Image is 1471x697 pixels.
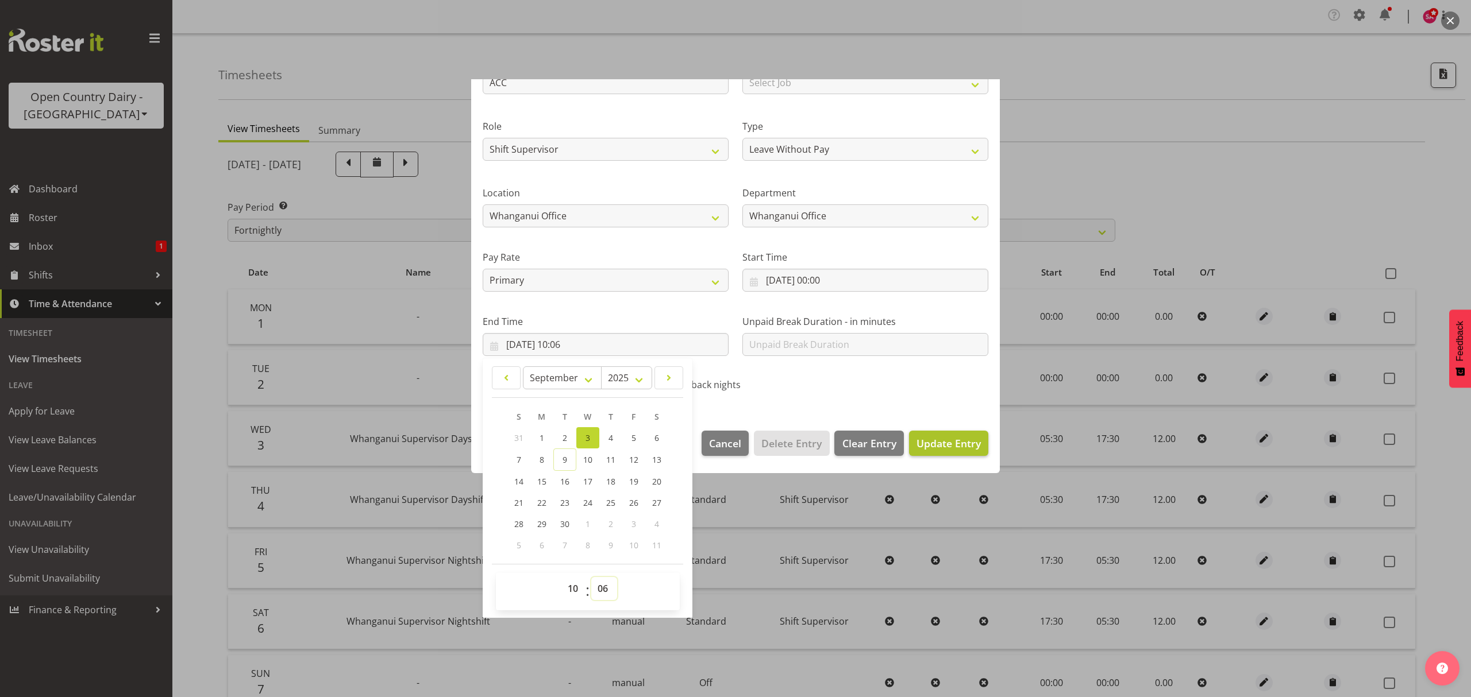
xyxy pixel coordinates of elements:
[514,432,523,443] span: 31
[842,436,896,451] span: Clear Entry
[609,411,613,422] span: T
[742,250,988,264] label: Start Time
[629,476,638,487] span: 19
[652,540,661,551] span: 11
[667,379,741,390] span: Call back nights
[517,454,521,465] span: 7
[507,492,530,513] a: 21
[631,518,636,529] span: 3
[1437,663,1448,674] img: help-xxl-2.png
[483,186,729,200] label: Location
[583,497,592,508] span: 24
[1455,321,1465,361] span: Feedback
[583,454,592,465] span: 10
[514,518,523,529] span: 28
[631,411,636,422] span: F
[622,448,645,471] a: 12
[563,540,567,551] span: 7
[609,540,613,551] span: 9
[645,427,668,448] a: 6
[530,492,553,513] a: 22
[609,518,613,529] span: 2
[530,448,553,471] a: 8
[530,427,553,448] a: 1
[609,432,613,443] span: 4
[584,411,591,422] span: W
[560,476,569,487] span: 16
[606,454,615,465] span: 11
[742,333,988,356] input: Unpaid Break Duration
[742,315,988,328] label: Unpaid Break Duration - in minutes
[576,471,599,492] a: 17
[652,454,661,465] span: 13
[563,411,567,422] span: T
[586,577,590,606] span: :
[507,471,530,492] a: 14
[553,492,576,513] a: 23
[483,315,729,328] label: End Time
[540,454,544,465] span: 8
[540,432,544,443] span: 1
[645,471,668,492] a: 20
[563,432,567,443] span: 2
[654,518,659,529] span: 4
[606,497,615,508] span: 25
[742,119,988,133] label: Type
[517,411,521,422] span: S
[553,471,576,492] a: 16
[560,518,569,529] span: 30
[483,333,729,356] input: Click to select...
[483,119,729,133] label: Role
[514,476,523,487] span: 14
[537,476,546,487] span: 15
[576,427,599,448] a: 3
[553,427,576,448] a: 2
[586,432,590,443] span: 3
[645,492,668,513] a: 27
[514,497,523,508] span: 21
[507,448,530,471] a: 7
[834,431,903,456] button: Clear Entry
[599,427,622,448] a: 4
[761,436,822,451] span: Delete Entry
[742,269,988,292] input: Click to select...
[599,492,622,513] a: 25
[530,471,553,492] a: 15
[629,497,638,508] span: 26
[583,476,592,487] span: 17
[709,436,741,451] span: Cancel
[754,431,829,456] button: Delete Entry
[599,448,622,471] a: 11
[560,497,569,508] span: 23
[586,540,590,551] span: 8
[629,540,638,551] span: 10
[483,71,729,94] input: Shift Name
[537,497,546,508] span: 22
[537,518,546,529] span: 29
[530,513,553,535] a: 29
[909,431,988,456] button: Update Entry
[652,497,661,508] span: 27
[586,518,590,529] span: 1
[622,427,645,448] a: 5
[654,411,659,422] span: S
[652,476,661,487] span: 20
[599,471,622,492] a: 18
[576,492,599,513] a: 24
[507,513,530,535] a: 28
[553,448,576,471] a: 9
[576,448,599,471] a: 10
[483,250,729,264] label: Pay Rate
[702,431,749,456] button: Cancel
[553,513,576,535] a: 30
[540,540,544,551] span: 6
[629,454,638,465] span: 12
[563,454,567,465] span: 9
[538,411,545,422] span: M
[606,476,615,487] span: 18
[654,432,659,443] span: 6
[645,448,668,471] a: 13
[631,432,636,443] span: 5
[742,186,988,200] label: Department
[622,471,645,492] a: 19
